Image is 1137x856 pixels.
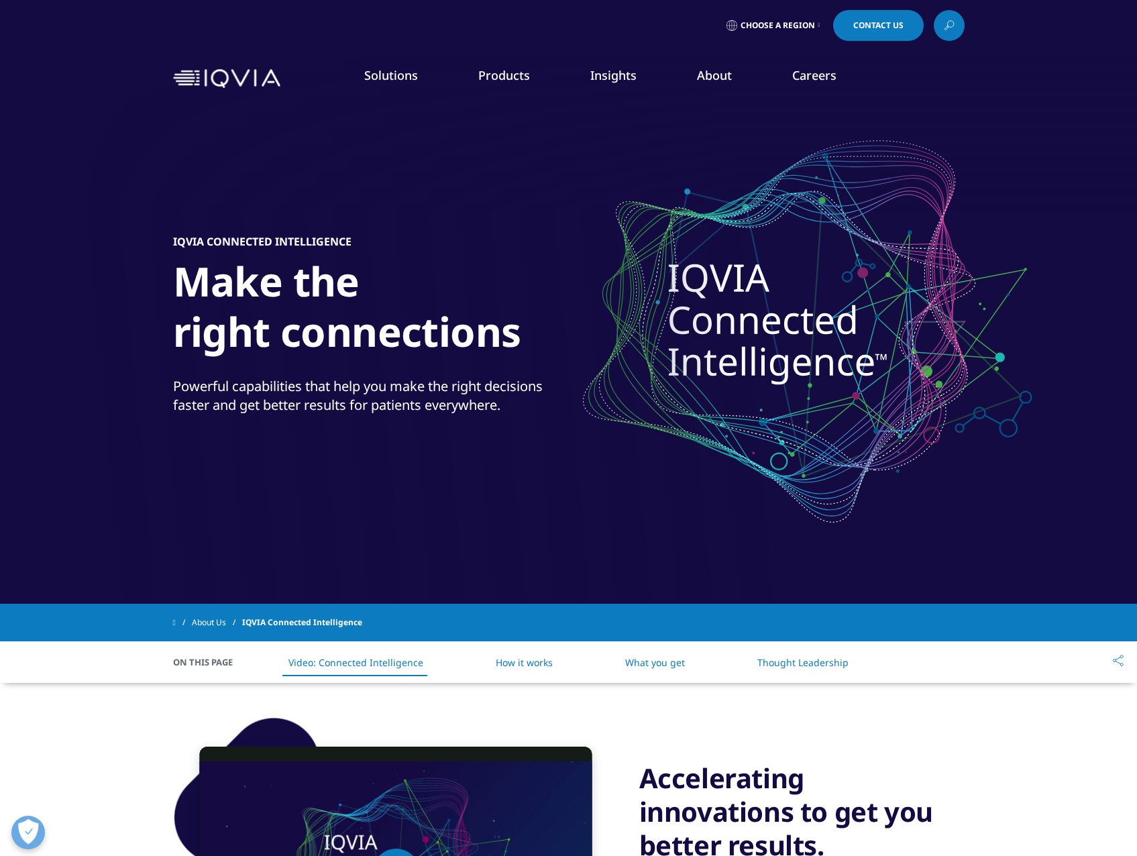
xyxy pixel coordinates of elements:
[173,256,676,365] h1: Make the right connections
[590,67,637,83] a: Insights
[625,656,685,669] a: What you get
[478,67,530,83] a: Products
[496,656,553,669] a: How it works
[286,47,965,110] nav: Primary
[192,610,242,635] a: About Us
[173,655,247,669] span: On This Page
[173,235,351,248] h5: IQVIA Connected Intelligence
[792,67,836,83] a: Careers
[833,10,924,41] a: Contact Us
[173,69,280,89] img: IQVIA Healthcare Information Technology and Pharma Clinical Research Company
[364,67,418,83] a: Solutions
[242,610,362,635] span: IQVIA Connected Intelligence
[757,656,849,669] a: Thought Leadership
[741,20,815,31] span: Choose a Region
[11,816,45,849] button: Open Preferences
[173,377,565,423] p: Powerful capabilities that help you make the right decisions faster and get better results for pa...
[697,67,732,83] a: About
[288,656,423,669] a: Video: Connected Intelligence
[853,21,904,30] span: Contact Us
